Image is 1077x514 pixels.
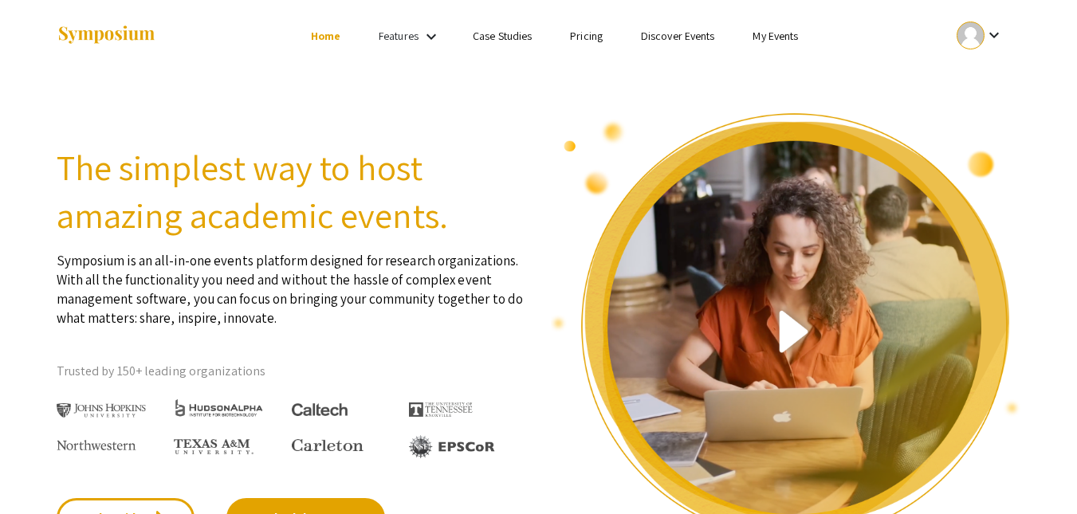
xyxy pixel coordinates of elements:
[57,239,527,328] p: Symposium is an all-in-one events platform designed for research organizations. With all the func...
[12,442,68,502] iframe: Chat
[422,27,441,46] mat-icon: Expand Features list
[57,403,147,418] img: Johns Hopkins University
[570,29,603,43] a: Pricing
[409,435,497,458] img: EPSCOR
[57,440,136,449] img: Northwestern
[292,403,348,417] img: Caltech
[57,359,527,383] p: Trusted by 150+ leading organizations
[292,439,364,452] img: Carleton
[753,29,798,43] a: My Events
[641,29,715,43] a: Discover Events
[57,143,527,239] h2: The simplest way to host amazing academic events.
[379,29,419,43] a: Features
[174,439,254,455] img: Texas A&M University
[311,29,340,43] a: Home
[174,398,264,417] img: HudsonAlpha
[57,25,156,46] img: Symposium by ForagerOne
[409,402,473,417] img: The University of Tennessee
[940,18,1020,53] button: Expand account dropdown
[473,29,532,43] a: Case Studies
[985,26,1004,45] mat-icon: Expand account dropdown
